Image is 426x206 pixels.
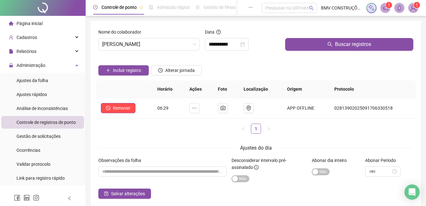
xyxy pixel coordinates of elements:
span: Ajustes rápidos [16,92,47,97]
li: Página anterior [238,124,248,134]
span: Ajustes do dia [240,145,272,151]
span: BMV CONSTRUÇÕES E INCORPORAÇÕES [321,4,363,11]
span: WESLEY ALMEIDA DA SILVA [102,38,196,50]
li: 1 [251,124,261,134]
span: Análise de inconsistências [16,106,68,111]
span: pushpin [139,6,143,10]
span: Buscar registros [335,41,371,48]
a: 1 [251,124,261,133]
label: Observações da folha [98,157,145,164]
th: Foto [213,80,239,98]
span: notification [383,5,388,11]
span: 06:29 [157,106,168,111]
span: Cadastros [16,35,37,40]
th: Localização [239,80,282,98]
span: Salvar alterações [111,190,145,197]
span: Controle de ponto [102,5,137,10]
span: Incluir registro [113,67,141,74]
label: Nome do colaborador [98,29,145,35]
img: 66634 [409,3,418,13]
button: Alterar jornada [151,65,202,75]
sup: 1 [386,2,392,8]
span: bell [397,5,402,11]
button: right [264,124,274,134]
span: Gestão de férias [204,5,236,10]
span: home [9,21,13,26]
span: Admissão digital [157,5,190,10]
span: plus [106,68,110,73]
span: question-circle [216,30,221,34]
span: Relatórios [16,49,36,54]
span: user-add [9,35,13,40]
span: clock-circle [158,68,163,73]
span: file [9,49,13,54]
span: 1 [388,3,390,7]
span: environment [246,106,251,111]
span: Ocorrências [16,148,40,153]
img: sparkle-icon.fc2bf0ac1784a2077858766a79e2daf3.svg [368,4,375,11]
span: file-done [149,5,153,10]
span: clock-circle [93,5,98,10]
span: Remover [113,105,130,112]
span: lock [9,63,13,68]
span: Controle de registros de ponto [16,120,76,125]
th: Horário [152,80,184,98]
span: save [104,191,108,196]
span: stop [106,106,110,110]
button: Buscar registros [285,38,413,51]
span: Validar protocolo [16,162,50,167]
span: search [327,42,332,47]
span: info-circle [254,165,259,170]
span: Alterar jornada [165,67,195,74]
span: facebook [14,195,20,201]
button: Remover [101,103,135,113]
span: camera [220,106,226,111]
span: Ajustes da folha [16,78,48,83]
span: right [267,127,271,131]
span: linkedin [23,195,30,201]
th: Origem [282,80,329,98]
a: Alterar jornada [151,68,202,74]
td: 02813902025091706330518 [329,98,416,119]
span: Desconsiderar intervalo pré-assinalado [232,158,286,170]
span: left [241,127,245,131]
span: Gestão de solicitações [16,134,61,139]
div: Open Intercom Messenger [404,184,420,200]
span: Data [205,29,214,35]
label: Abonar Período [365,157,400,164]
span: 1 [416,3,418,7]
span: Página inicial [16,21,43,26]
span: search [309,6,314,10]
label: Abonar dia inteiro [312,157,351,164]
span: ellipsis [192,106,197,111]
span: Administração [16,63,45,68]
span: left [67,196,72,201]
button: Salvar alterações [98,189,151,199]
th: Ações [184,80,213,98]
td: APP OFFLINE [282,98,329,119]
th: Protocolo [329,80,416,98]
span: sun [195,5,200,10]
button: Incluir registro [98,65,149,75]
li: Próxima página [264,124,274,134]
span: instagram [33,195,39,201]
sup: Atualize o seu contato no menu Meus Dados [414,2,420,8]
button: left [238,124,248,134]
span: ellipsis [248,5,253,10]
span: Link para registro rápido [16,176,65,181]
